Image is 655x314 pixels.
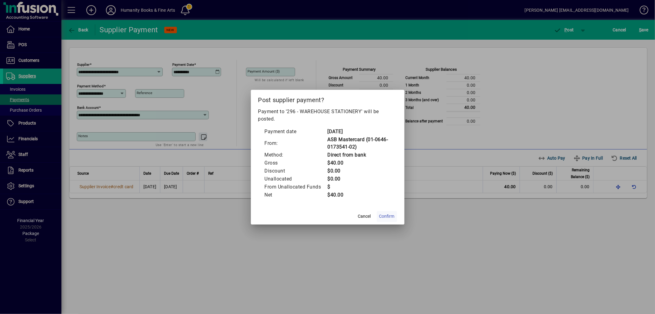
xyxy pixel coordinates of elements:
[327,183,391,191] td: $
[264,159,327,167] td: Gross
[327,191,391,199] td: $40.00
[264,175,327,183] td: Unallocated
[264,183,327,191] td: From Unallocated Funds
[327,151,391,159] td: Direct from bank
[264,167,327,175] td: Discount
[327,159,391,167] td: $40.00
[264,128,327,136] td: Payment date
[379,213,395,220] span: Confirm
[377,211,397,222] button: Confirm
[264,191,327,199] td: Net
[327,175,391,183] td: $0.00
[327,167,391,175] td: $0.00
[251,90,404,108] h2: Post supplier payment?
[355,211,374,222] button: Cancel
[264,151,327,159] td: Method:
[358,213,371,220] span: Cancel
[327,136,391,151] td: ASB Mastercard (01-0646-0173541-02)
[264,136,327,151] td: From:
[258,108,397,123] p: Payment to '296 - WAREHOUSE STATIONERY' will be posted.
[327,128,391,136] td: [DATE]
